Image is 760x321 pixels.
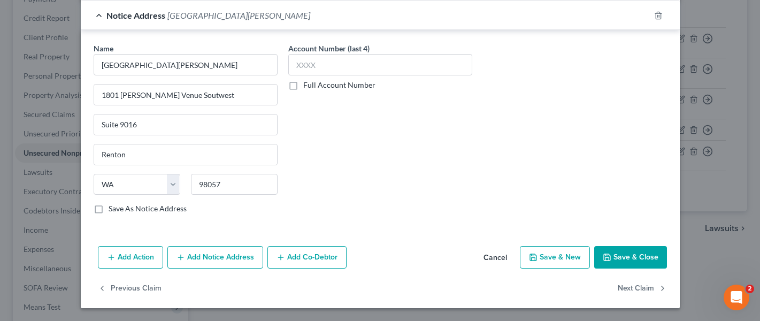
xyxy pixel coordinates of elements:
button: Add Notice Address [167,246,263,269]
span: Name [94,44,113,53]
button: Cancel [475,247,516,269]
input: Enter city... [94,144,277,165]
button: Add Co-Debtor [267,246,347,269]
input: XXXX [288,54,472,75]
button: Save & Close [594,246,667,269]
button: Previous Claim [98,277,162,300]
span: Notice Address [106,10,165,20]
input: Apt, Suite, etc... [94,114,277,135]
label: Account Number (last 4) [288,43,370,54]
span: [GEOGRAPHIC_DATA][PERSON_NAME] [167,10,310,20]
input: Search by name... [94,54,278,75]
iframe: Intercom live chat [724,285,749,310]
button: Next Claim [618,277,667,300]
input: Enter address... [94,85,277,105]
span: 2 [746,285,754,293]
button: Add Action [98,246,163,269]
label: Save As Notice Address [109,203,187,214]
input: Enter zip.. [191,174,278,195]
button: Save & New [520,246,590,269]
label: Full Account Number [303,80,375,90]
